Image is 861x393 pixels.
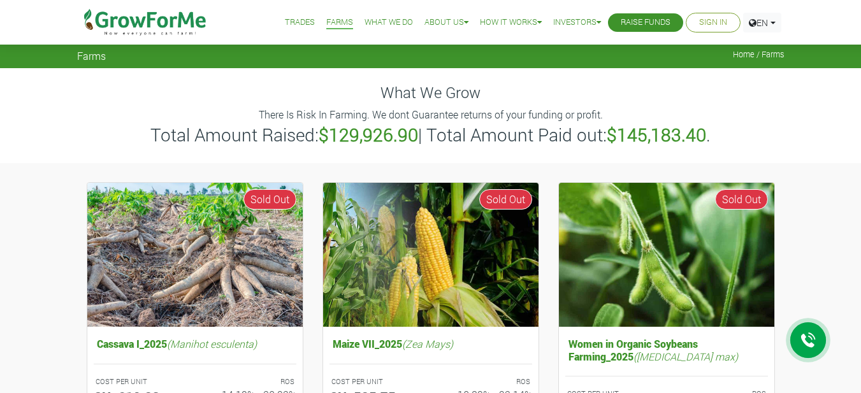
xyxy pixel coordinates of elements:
a: Investors [553,16,601,29]
span: Farms [77,50,106,62]
img: growforme image [87,183,303,327]
a: EN [743,13,781,32]
p: ROS [442,376,530,387]
span: Sold Out [715,189,768,210]
i: (Manihot esculenta) [167,337,257,350]
h4: What We Grow [77,83,785,102]
b: $145,183.40 [607,123,706,146]
a: Trades [285,16,315,29]
p: ROS [206,376,294,387]
h5: Cassava I_2025 [94,334,296,353]
p: COST PER UNIT [331,376,419,387]
b: $129,926.90 [319,123,418,146]
a: Sign In [699,16,727,29]
i: (Zea Mays) [402,337,453,350]
a: Raise Funds [621,16,670,29]
span: Sold Out [479,189,532,210]
h5: Women in Organic Soybeans Farming_2025 [565,334,768,365]
span: Sold Out [243,189,296,210]
i: ([MEDICAL_DATA] max) [633,350,738,363]
p: There Is Risk In Farming. We dont Guarantee returns of your funding or profit. [79,107,783,122]
a: Farms [326,16,353,29]
a: What We Do [365,16,413,29]
h3: Total Amount Raised: | Total Amount Paid out: . [79,124,783,146]
p: COST PER UNIT [96,376,184,387]
a: How it Works [480,16,542,29]
img: growforme image [559,183,774,327]
span: Home / Farms [733,50,785,59]
h5: Maize VII_2025 [329,334,532,353]
img: growforme image [323,183,539,327]
a: About Us [424,16,468,29]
